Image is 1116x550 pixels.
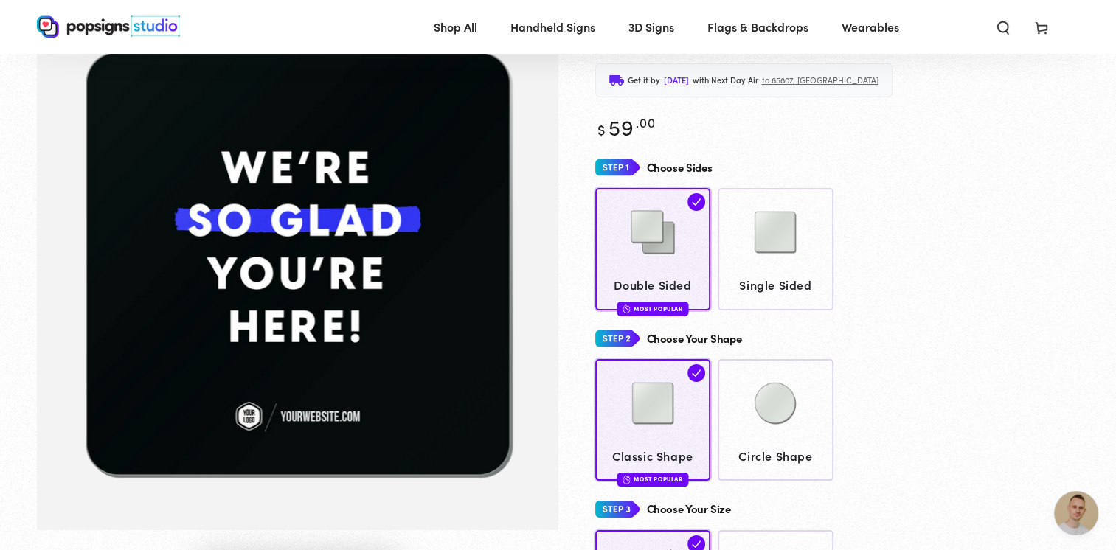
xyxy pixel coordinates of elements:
img: Single Sided [738,195,812,269]
span: with Next Day Air [693,73,758,88]
span: Shop All [434,16,477,38]
img: Double Sided [616,195,690,269]
a: Single Sided Single Sided [718,188,833,310]
span: to 65807, [GEOGRAPHIC_DATA] [762,73,878,88]
h4: Choose Your Size [647,503,731,515]
a: Open chat [1054,491,1098,535]
a: 3D Signs [617,7,685,46]
img: Circle Shape [738,366,812,440]
img: fire.svg [623,474,630,484]
img: Contempo Popsigns [37,4,558,530]
sup: .00 [635,113,656,131]
h4: Choose Your Shape [647,333,742,345]
span: Double Sided [602,274,704,296]
img: Step 3 [595,495,640,523]
a: Handheld Signs [499,7,606,46]
a: Double Sided Double Sided Most Popular [595,188,711,310]
a: Circle Shape Circle Shape [718,359,833,481]
span: 3D Signs [628,16,674,38]
a: Wearables [831,7,910,46]
img: Popsigns Studio [37,15,180,38]
summary: Search our site [984,10,1022,43]
a: Flags & Backdrops [696,7,819,46]
a: Classic Shape Classic Shape Most Popular [595,359,711,481]
span: Get it by [628,73,660,88]
span: Single Sided [725,274,827,296]
span: $ [597,119,606,139]
div: Most Popular [617,473,688,487]
span: [DATE] [664,73,689,88]
h4: Choose Sides [647,161,713,174]
img: Classic Shape [616,366,690,440]
img: check.svg [687,364,705,382]
span: Wearables [842,16,899,38]
img: fire.svg [623,304,630,314]
a: Shop All [423,7,488,46]
img: check.svg [687,193,705,211]
bdi: 59 [595,111,656,142]
span: Handheld Signs [510,16,595,38]
div: Most Popular [617,302,688,316]
span: Circle Shape [725,445,827,467]
img: Step 1 [595,154,640,181]
span: Flags & Backdrops [707,16,808,38]
span: Classic Shape [602,445,704,467]
img: Step 2 [595,325,640,352]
